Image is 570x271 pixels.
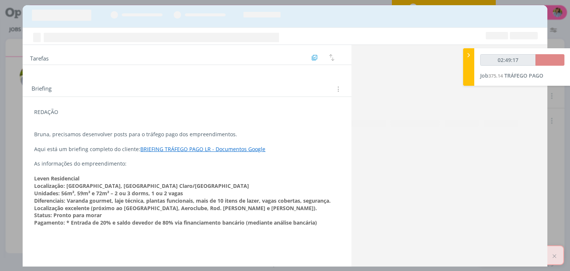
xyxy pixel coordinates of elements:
strong: Diferenciais: Varanda gourmet, laje técnica, plantas funcionais, mais de 10 itens de lazer, vagas... [34,197,332,212]
a: BRIEFING TRÁFEGO PAGO LR - Documentos Google [140,146,265,153]
strong: Localização: [GEOGRAPHIC_DATA], [GEOGRAPHIC_DATA] Claro/[GEOGRAPHIC_DATA] [34,182,249,189]
span: 375.14 [488,72,503,79]
a: Job375.14TRÁFEGO PAGO [480,72,543,79]
p: As informações do empreendimento: [34,160,340,167]
strong: Pagamento: * Entrada de 20% e saldo devedor de 80% via financiamento bancário (mediante análise b... [34,219,317,226]
img: arrow-down-up.svg [329,54,334,61]
div: dialog [23,5,547,267]
strong: Leven Residencial [34,175,79,182]
span: Briefing [32,84,52,94]
p: REDAÇÃO [34,108,340,116]
p: Aqui está um briefing completo do cliente: [34,146,340,153]
strong: Status: Pronto para morar [34,212,102,219]
span: Tarefas [30,53,49,62]
p: Bruna, precisamos desenvolver posts para o tráfego pago dos empreendimentos. [34,131,340,138]
strong: Unidades: 56m², 59m² e 72m² – 2 ou 3 dorms, 1 ou 2 vagas [34,190,183,197]
span: TRÁFEGO PAGO [504,72,543,79]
